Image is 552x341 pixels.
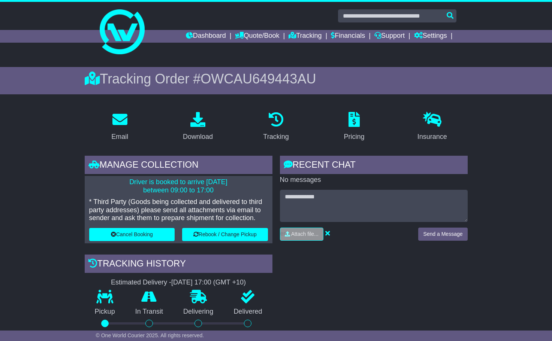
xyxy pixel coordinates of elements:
[171,278,246,287] div: [DATE] 17:00 (GMT +10)
[280,176,468,184] p: No messages
[200,71,316,86] span: OWCAU649443AU
[339,109,369,144] a: Pricing
[125,308,173,316] p: In Transit
[417,132,447,142] div: Insurance
[235,30,279,43] a: Quote/Book
[173,308,223,316] p: Delivering
[289,30,322,43] a: Tracking
[413,109,452,144] a: Insurance
[85,278,272,287] div: Estimated Delivery -
[418,228,467,241] button: Send a Message
[111,132,128,142] div: Email
[89,178,268,194] p: Driver is booked to arrive [DATE] between 09:00 to 17:00
[85,308,125,316] p: Pickup
[89,198,268,222] p: * Third Party (Goods being collected and delivered to third party addresses) please send all atta...
[85,156,272,176] div: Manage collection
[183,132,213,142] div: Download
[106,109,133,144] a: Email
[344,132,364,142] div: Pricing
[331,30,365,43] a: Financials
[223,308,272,316] p: Delivered
[258,109,293,144] a: Tracking
[89,228,175,241] button: Cancel Booking
[280,156,468,176] div: RECENT CHAT
[186,30,226,43] a: Dashboard
[178,109,218,144] a: Download
[85,71,468,87] div: Tracking Order #
[263,132,289,142] div: Tracking
[182,228,268,241] button: Rebook / Change Pickup
[374,30,405,43] a: Support
[96,332,204,338] span: © One World Courier 2025. All rights reserved.
[414,30,447,43] a: Settings
[85,255,272,275] div: Tracking history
